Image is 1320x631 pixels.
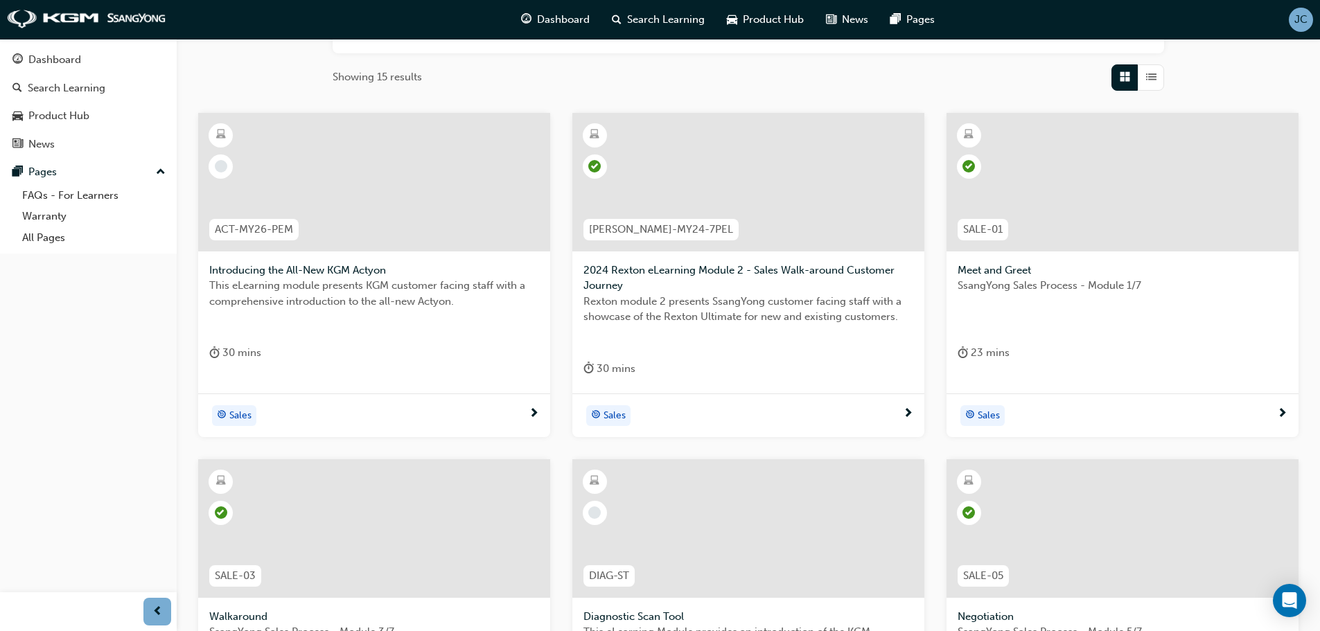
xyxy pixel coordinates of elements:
div: Dashboard [28,52,81,68]
span: Showing 15 results [333,69,422,85]
span: JC [1294,12,1308,28]
span: News [842,12,868,28]
div: 30 mins [209,344,261,362]
a: Warranty [17,206,171,227]
span: guage-icon [12,54,23,66]
div: News [28,136,55,152]
span: target-icon [591,407,601,425]
span: guage-icon [521,11,531,28]
span: duration-icon [958,344,968,362]
div: Product Hub [28,108,89,124]
a: Search Learning [6,75,171,101]
span: search-icon [12,82,22,95]
span: learningResourceType_ELEARNING-icon [216,126,226,144]
span: learningResourceType_ELEARNING-icon [590,126,599,144]
span: car-icon [12,110,23,123]
span: Dashboard [537,12,590,28]
span: search-icon [612,11,622,28]
span: learningRecordVerb_NONE-icon [588,506,601,519]
span: next-icon [1277,408,1287,420]
span: Meet and Greet [958,263,1287,278]
a: car-iconProduct Hub [716,6,815,34]
span: duration-icon [209,344,220,362]
span: learningResourceType_ELEARNING-icon [216,472,226,490]
span: SALE-03 [215,568,256,584]
a: All Pages [17,227,171,249]
span: learningRecordVerb_COMPLETE-icon [215,506,227,519]
a: [PERSON_NAME]-MY24-7PEL2024 Rexton eLearning Module 2 - Sales Walk-around Customer JourneyRexton ... [572,113,924,437]
span: next-icon [529,408,539,420]
a: news-iconNews [815,6,879,34]
span: Search Learning [627,12,705,28]
span: learningRecordVerb_COMPLETE-icon [962,506,975,519]
a: Dashboard [6,47,171,73]
span: target-icon [965,407,975,425]
a: guage-iconDashboard [510,6,601,34]
span: Negotiation [958,609,1287,625]
span: List [1146,69,1156,85]
a: search-iconSearch Learning [601,6,716,34]
span: Introducing the All-New KGM Actyon [209,263,539,278]
span: up-icon [156,163,166,181]
span: SALE-01 [963,222,1003,238]
div: 23 mins [958,344,1010,362]
span: SsangYong Sales Process - Module 1/7 [958,278,1287,294]
span: pages-icon [12,166,23,179]
span: 2024 Rexton eLearning Module 2 - Sales Walk-around Customer Journey [583,263,913,294]
a: ACT-MY26-PEMIntroducing the All-New KGM ActyonThis eLearning module presents KGM customer facing ... [198,113,550,437]
a: FAQs - For Learners [17,185,171,206]
button: DashboardSearch LearningProduct HubNews [6,44,171,159]
span: car-icon [727,11,737,28]
span: target-icon [217,407,227,425]
span: duration-icon [583,360,594,377]
span: DIAG-ST [589,568,629,584]
span: Sales [229,408,252,424]
div: Open Intercom Messenger [1273,584,1306,617]
span: pages-icon [890,11,901,28]
span: This eLearning module presents KGM customer facing staff with a comprehensive introduction to the... [209,278,539,309]
span: Sales [978,408,1000,424]
span: learningRecordVerb_COMPLETE-icon [588,160,601,172]
button: Pages [6,159,171,185]
span: learningResourceType_ELEARNING-icon [964,126,974,144]
a: pages-iconPages [879,6,946,34]
a: SALE-01Meet and GreetSsangYong Sales Process - Module 1/7duration-icon 23 minstarget-iconSales [947,113,1299,437]
span: Grid [1120,69,1130,85]
a: Product Hub [6,103,171,129]
span: Diagnostic Scan Tool [583,609,913,625]
span: SALE-05 [963,568,1003,584]
span: ACT-MY26-PEM [215,222,293,238]
span: [PERSON_NAME]-MY24-7PEL [589,222,733,238]
button: JC [1289,8,1313,32]
span: prev-icon [152,603,163,621]
span: Rexton module 2 presents SsangYong customer facing staff with a showcase of the Rexton Ultimate f... [583,294,913,325]
span: news-icon [826,11,836,28]
span: news-icon [12,139,23,151]
span: learningRecordVerb_COMPLETE-icon [962,160,975,172]
span: Product Hub [743,12,804,28]
div: Search Learning [28,80,105,96]
div: 30 mins [583,360,635,377]
span: learningRecordVerb_NONE-icon [215,160,227,172]
a: News [6,132,171,157]
div: Pages [28,164,57,180]
span: learningResourceType_ELEARNING-icon [590,472,599,490]
span: Sales [604,408,626,424]
span: Pages [906,12,935,28]
span: Walkaround [209,609,539,625]
span: learningResourceType_ELEARNING-icon [964,472,974,490]
img: kgm [7,10,166,29]
span: next-icon [903,408,913,420]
